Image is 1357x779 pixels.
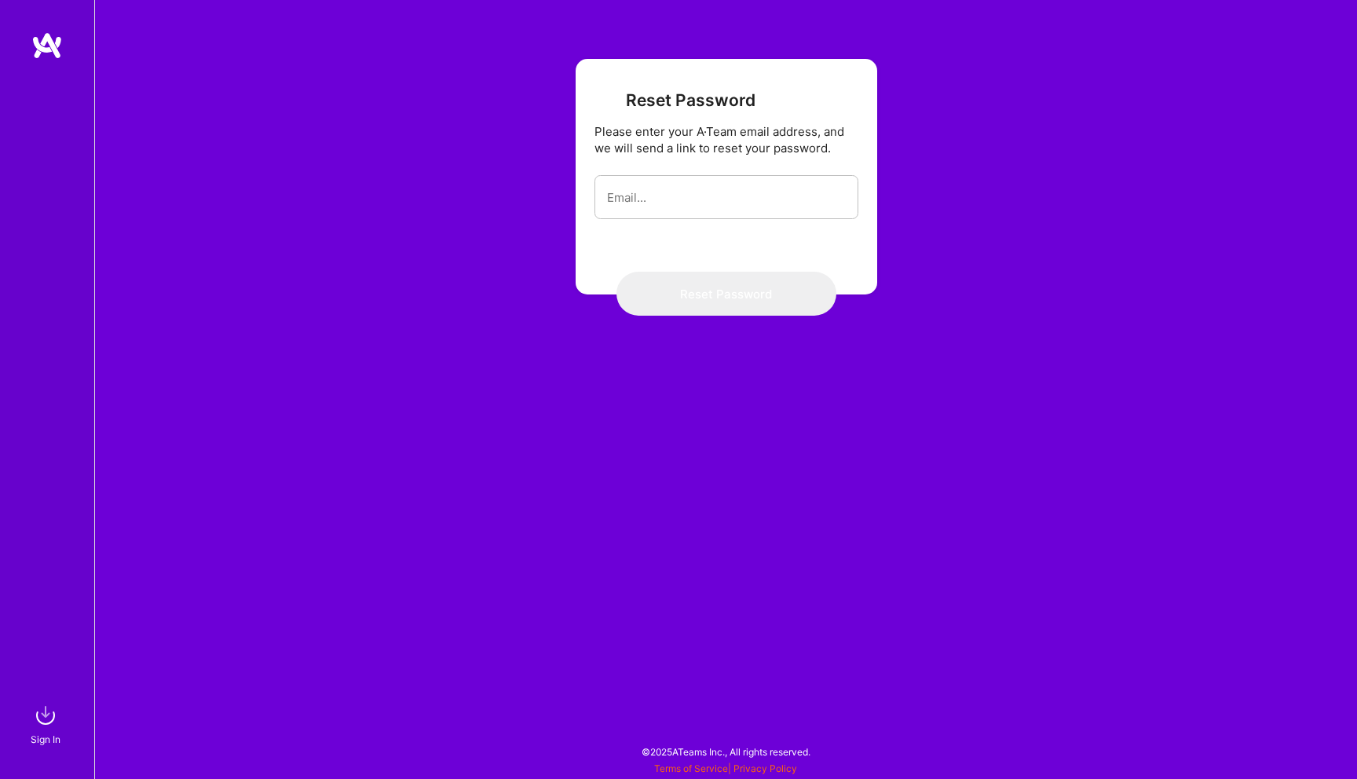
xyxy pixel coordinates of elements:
i: icon ArrowBack [594,92,613,111]
div: Please enter your A·Team email address, and we will send a link to reset your password. [594,123,858,156]
div: Sign In [31,731,60,748]
a: Terms of Service [654,763,728,774]
button: Reset Password [616,272,836,316]
a: Privacy Policy [733,763,797,774]
img: sign in [30,700,61,731]
h3: Reset Password [594,90,755,111]
div: © 2025 ATeams Inc., All rights reserved. [94,732,1357,771]
img: logo [31,31,63,60]
a: sign inSign In [33,700,61,748]
input: Email... [607,177,846,218]
span: | [654,763,797,774]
